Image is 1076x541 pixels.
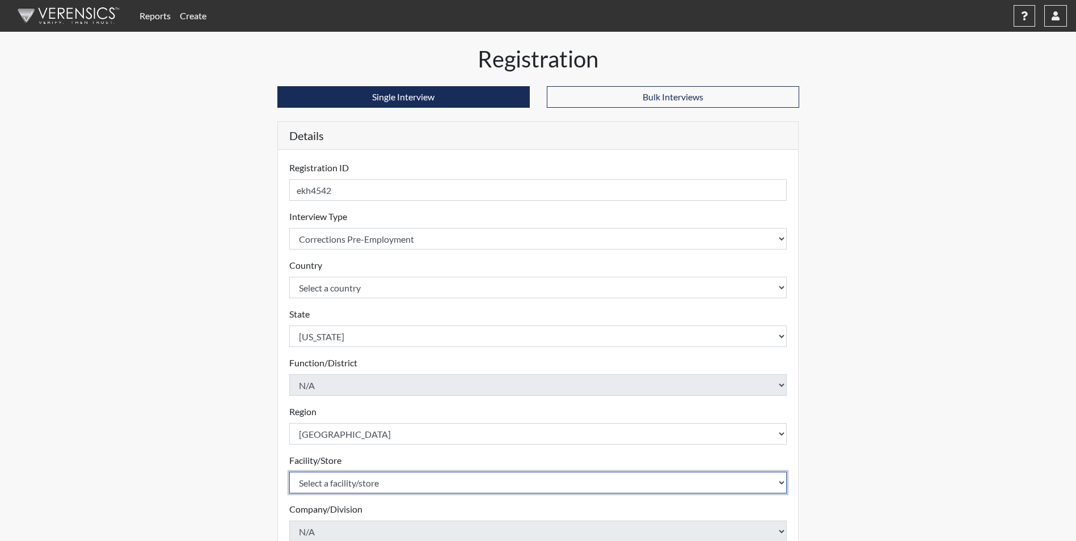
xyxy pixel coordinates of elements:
h1: Registration [277,45,799,73]
label: State [289,307,310,321]
button: Bulk Interviews [547,86,799,108]
a: Create [175,5,211,27]
button: Single Interview [277,86,530,108]
label: Function/District [289,356,357,370]
label: Registration ID [289,161,349,175]
a: Reports [135,5,175,27]
label: Company/Division [289,502,362,516]
label: Country [289,259,322,272]
h5: Details [278,122,799,150]
input: Insert a Registration ID, which needs to be a unique alphanumeric value for each interviewee [289,179,787,201]
label: Facility/Store [289,454,341,467]
label: Interview Type [289,210,347,223]
label: Region [289,405,317,419]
